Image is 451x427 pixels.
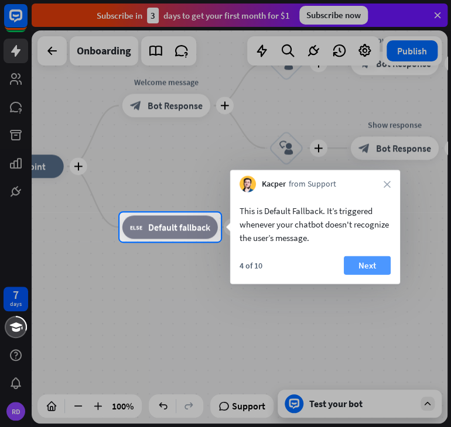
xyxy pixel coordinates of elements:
[384,180,391,187] i: close
[262,178,286,190] span: Kacper
[9,5,45,40] button: Open LiveChat chat widget
[344,256,391,274] button: Next
[240,204,391,244] div: This is Default Fallback. It’s triggered whenever your chatbot doesn't recognize the user’s message.
[148,221,210,233] span: Default fallback
[289,178,336,190] span: from Support
[130,221,142,233] i: block_fallback
[240,260,262,270] div: 4 of 10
